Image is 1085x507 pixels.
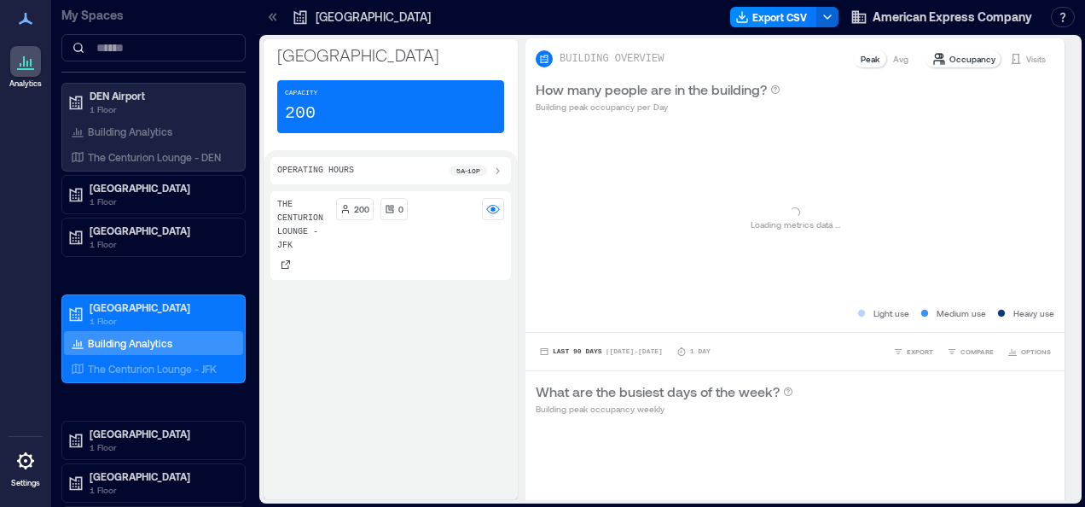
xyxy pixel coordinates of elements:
p: Loading metrics data ... [751,218,840,231]
p: [GEOGRAPHIC_DATA] [90,469,233,483]
p: The Centurion Lounge - JFK [277,198,329,253]
p: [GEOGRAPHIC_DATA] [316,9,431,26]
span: EXPORT [907,347,933,357]
p: Analytics [9,79,42,89]
p: BUILDING OVERVIEW [560,52,664,66]
p: Avg [893,52,908,66]
p: Building Analytics [88,125,172,138]
p: Heavy use [1013,306,1054,320]
span: OPTIONS [1021,347,1051,357]
p: 5a - 10p [456,166,480,176]
p: Visits [1026,52,1046,66]
p: 1 Floor [90,314,233,328]
p: [GEOGRAPHIC_DATA] [90,181,233,195]
p: Building peak occupancy weekly [536,402,793,416]
p: [GEOGRAPHIC_DATA] [90,300,233,314]
button: COMPARE [943,343,997,360]
p: 1 Floor [90,440,233,454]
p: Medium use [937,306,986,320]
p: What are the busiest days of the week? [536,382,780,402]
p: [GEOGRAPHIC_DATA] [90,224,233,237]
p: Light use [873,306,909,320]
p: [GEOGRAPHIC_DATA] [277,43,504,67]
span: American Express Company [873,9,1032,26]
a: Analytics [4,41,47,94]
a: Settings [5,440,46,493]
p: 1 Floor [90,483,233,497]
p: Settings [11,478,40,488]
p: 200 [354,202,369,216]
p: Building Analytics [88,336,172,350]
p: The Centurion Lounge - JFK [88,362,217,376]
button: Last 90 Days |[DATE]-[DATE] [536,343,666,360]
p: My Spaces [61,7,246,24]
p: Occupancy [949,52,995,66]
p: Building peak occupancy per Day [536,100,780,114]
p: Capacity [285,88,317,98]
p: 200 [285,102,316,125]
p: 1 Day [690,347,711,357]
p: Operating Hours [277,164,354,178]
p: Peak [861,52,879,66]
button: EXPORT [890,343,937,360]
button: OPTIONS [1004,343,1054,360]
p: 1 Floor [90,102,233,116]
p: 1 Floor [90,195,233,208]
p: The Centurion Lounge - DEN [88,150,221,164]
p: DEN Airport [90,89,233,102]
button: Export CSV [730,7,817,27]
p: [GEOGRAPHIC_DATA] [90,427,233,440]
p: How many people are in the building? [536,79,767,100]
span: COMPARE [960,347,994,357]
p: 1 Floor [90,237,233,251]
button: American Express Company [845,3,1037,31]
p: 0 [398,202,403,216]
